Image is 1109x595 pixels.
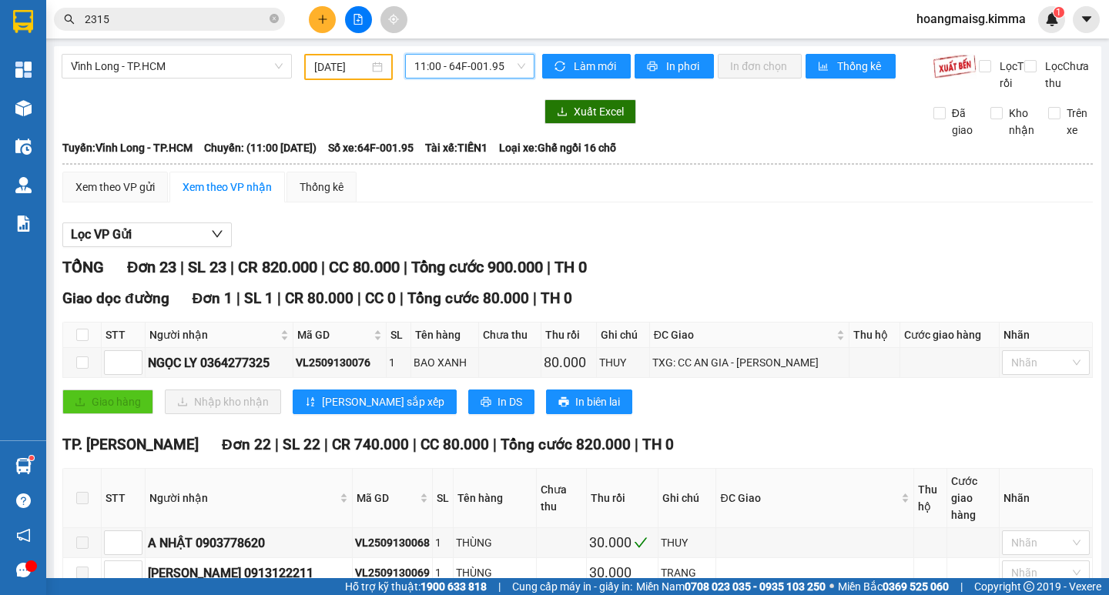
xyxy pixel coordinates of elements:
[1060,105,1094,139] span: Trên xe
[297,326,370,343] span: Mã GD
[296,354,384,371] div: VL2509130076
[238,258,317,276] span: CR 820.000
[1003,490,1088,506] div: Nhãn
[947,469,1000,528] th: Cước giao hàng
[387,323,410,348] th: SL
[481,396,491,409] span: printer
[283,436,320,453] span: SL 22
[400,289,404,307] span: |
[180,258,184,276] span: |
[64,14,75,25] span: search
[493,436,497,453] span: |
[270,12,279,27] span: close-circle
[404,258,407,276] span: |
[554,258,587,276] span: TH 0
[685,580,826,593] strong: 0708 023 035 - 0935 103 250
[345,578,487,595] span: Hỗ trợ kỹ thuật:
[933,54,977,79] img: 9k=
[329,258,400,276] span: CC 80.000
[62,222,232,247] button: Lọc VP Gửi
[414,354,477,371] div: BAO XANH
[533,289,537,307] span: |
[277,289,281,307] span: |
[652,354,847,371] div: TXG: CC AN GIA - [PERSON_NAME]
[554,61,568,73] span: sync
[575,393,620,410] span: In biên lai
[837,58,883,75] span: Thống kê
[456,534,534,551] div: THÙNG
[148,353,290,373] div: NGỌC LY 0364277325
[62,436,199,453] span: TP. [PERSON_NAME]
[193,289,233,307] span: Đơn 1
[635,436,638,453] span: |
[414,55,525,78] span: 11:00 - 64F-001.95
[149,326,277,343] span: Người nhận
[557,106,568,119] span: download
[357,289,361,307] span: |
[960,578,963,595] span: |
[62,142,193,154] b: Tuyến: Vĩnh Long - TP.HCM
[332,436,409,453] span: CR 740.000
[642,436,674,453] span: TH 0
[388,14,399,25] span: aim
[305,396,316,409] span: sort-ascending
[537,469,586,528] th: Chưa thu
[317,14,328,25] span: plus
[720,490,897,506] span: ĐC Giao
[599,354,647,371] div: THUY
[654,326,834,343] span: ĐC Giao
[71,225,132,244] span: Lọc VP Gửi
[102,323,146,348] th: STT
[425,139,487,156] span: Tài xế: TIẾN1
[353,528,433,558] td: VL2509130068
[1003,326,1088,343] div: Nhãn
[456,564,534,581] div: THÙNG
[1056,7,1061,18] span: 1
[389,354,407,371] div: 1
[183,179,272,196] div: Xem theo VP nhận
[454,469,537,528] th: Tên hàng
[127,258,176,276] span: Đơn 23
[411,258,543,276] span: Tổng cước 900.000
[62,289,169,307] span: Giao dọc đường
[16,563,31,577] span: message
[324,436,328,453] span: |
[293,389,457,414] button: sort-ascending[PERSON_NAME] sắp xếp
[658,469,717,528] th: Ghi chú
[244,289,273,307] span: SL 1
[188,258,226,276] span: SL 23
[914,469,947,528] th: Thu hộ
[883,580,949,593] strong: 0369 525 060
[345,6,372,33] button: file-add
[270,14,279,23] span: close-circle
[558,396,569,409] span: printer
[1054,7,1064,18] sup: 1
[407,289,529,307] span: Tổng cước 80.000
[148,533,350,553] div: A NHẬT 0903778620
[479,323,541,348] th: Chưa thu
[413,436,417,453] span: |
[806,54,896,79] button: bar-chartThống kê
[574,103,624,120] span: Xuất Excel
[634,536,648,550] span: check
[293,348,387,378] td: VL2509130076
[15,458,32,474] img: warehouse-icon
[946,105,979,139] span: Đã giao
[468,389,534,414] button: printerIn DS
[661,564,714,581] div: TRANG
[62,389,153,414] button: uploadGiao hàng
[904,9,1038,28] span: hoangmaisg.kimma
[666,58,702,75] span: In phơi
[512,578,632,595] span: Cung cấp máy in - giấy in:
[433,469,454,528] th: SL
[16,528,31,543] span: notification
[574,58,618,75] span: Làm mới
[380,6,407,33] button: aim
[15,62,32,78] img: dashboard-icon
[499,139,616,156] span: Loại xe: Ghế ngồi 16 chỗ
[1073,6,1100,33] button: caret-down
[300,179,343,196] div: Thống kê
[322,393,444,410] span: [PERSON_NAME] sắp xếp
[420,580,487,593] strong: 1900 633 818
[1080,12,1094,26] span: caret-down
